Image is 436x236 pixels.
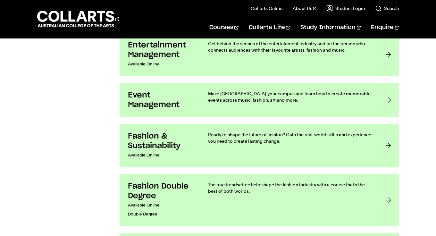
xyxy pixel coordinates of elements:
p: The true trendsetter: help shape the fashion industry with a course that’s the best of both worlds. [208,181,373,194]
a: About Us [293,5,316,12]
a: Student Login [326,5,365,12]
a: Search [375,5,399,12]
p: Available Online [128,201,195,210]
a: Study Information [300,17,361,38]
p: Available Online [128,60,195,69]
a: Entertainment Management Available Online Get behind the scenes of the entertainment industry and... [120,33,399,76]
h3: Event Management [128,90,195,110]
p: Ready to shape the future of fashion? Gain the real-world skills and experience you need to creat... [208,131,373,144]
h3: Entertainment Management [128,40,195,60]
a: Event Management Make [GEOGRAPHIC_DATA] your campus and learn how to create memorable events acro... [120,83,399,117]
h3: Fashion & Sustainability [128,131,195,151]
a: Collarts Online [251,5,282,12]
a: Collarts Life [249,17,290,38]
p: Available Online [128,151,195,160]
a: Fashion & Sustainability Available Online Ready to shape the future of fashion? Gain the real-wor... [120,124,399,167]
p: Double Degree [128,210,195,219]
h3: Fashion Double Degree [128,181,195,201]
a: Enquire [371,17,399,38]
div: Go to homepage [37,10,119,28]
a: Fashion Double Degree Available OnlineDouble Degree The true trendsetter: help shape the fashion ... [120,174,399,226]
a: Courses [209,17,239,38]
p: Get behind the scenes of the entertainment industry and be the person who connects audiences with... [208,40,373,53]
p: Make [GEOGRAPHIC_DATA] your campus and learn how to create memorable events across music, fashion... [208,90,373,103]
